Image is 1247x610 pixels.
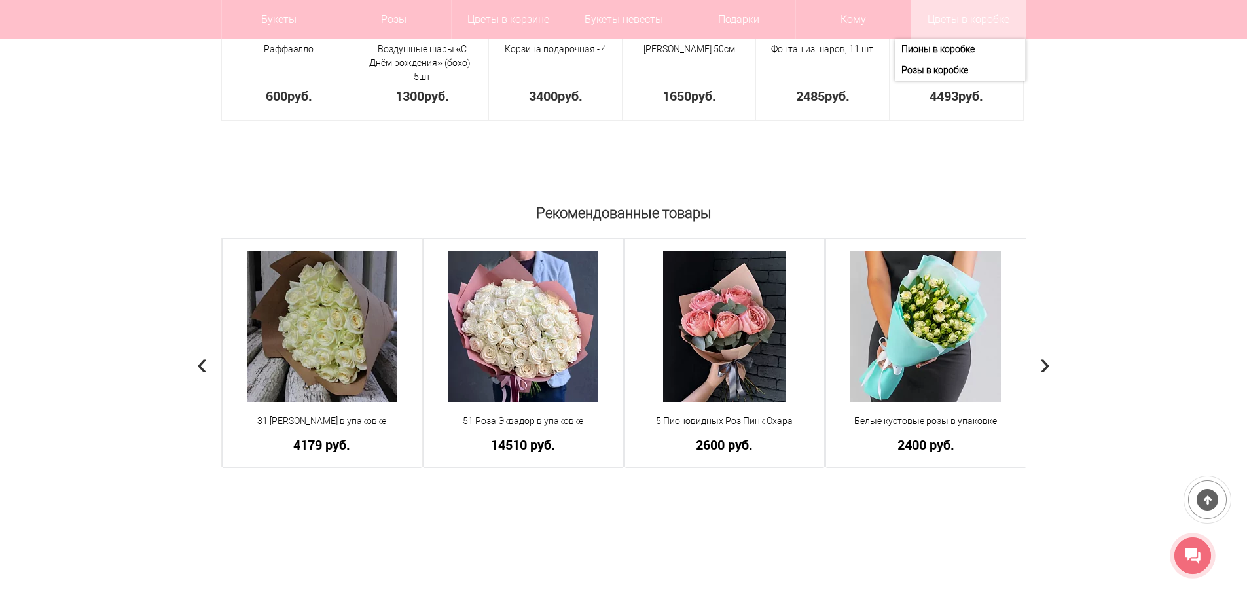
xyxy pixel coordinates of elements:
[930,87,958,105] span: 4493
[662,87,691,105] span: 1650
[1039,344,1051,382] span: Next
[369,44,475,82] a: Воздушные шары «С Днём рождения» (бохо) - 5шт
[395,87,424,105] span: 1300
[231,438,414,452] a: 4179 руб.
[432,414,615,428] a: 51 Роза Эквадор в упаковке
[825,87,850,105] span: руб.
[221,199,1026,221] h2: Рекомендованные товары
[247,251,397,402] img: 31 Белая роза в упаковке
[197,344,208,382] span: Previous
[634,438,816,452] a: 2600 руб.
[835,414,1017,428] a: Белые кустовые розы в упаковке
[287,87,312,105] span: руб.
[231,414,414,428] a: 31 [PERSON_NAME] в упаковке
[663,251,786,402] img: 5 Пионовидных Роз Пинк Охара
[796,87,825,105] span: 2485
[895,39,1025,60] a: Пионы в коробке
[266,87,287,105] span: 600
[691,87,716,105] span: руб.
[529,87,558,105] span: 3400
[505,44,607,54] a: Корзина подарочная - 4
[895,60,1025,81] a: Розы в коробке
[432,438,615,452] a: 14510 руб.
[424,87,449,105] span: руб.
[835,438,1017,452] a: 2400 руб.
[448,251,598,402] img: 51 Роза Эквадор в упаковке
[850,251,1001,402] img: Белые кустовые розы в упаковке
[634,414,816,428] a: 5 Пионовидных Роз Пинк Охара
[643,44,735,54] a: [PERSON_NAME] 50см
[958,87,983,105] span: руб.
[264,44,314,54] a: Раффаэлло
[558,87,583,105] span: руб.
[771,44,875,54] a: Фонтан из шаров, 11 шт.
